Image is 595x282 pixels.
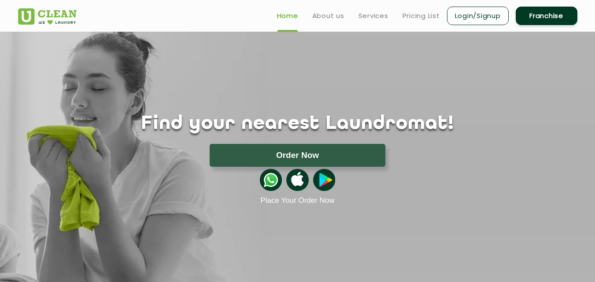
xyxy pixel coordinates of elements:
a: Place Your Order Now [260,196,334,205]
a: Pricing List [403,11,440,21]
a: Login/Signup [447,7,509,25]
a: Franchise [516,7,577,25]
img: UClean Laundry and Dry Cleaning [18,8,77,25]
a: Services [358,11,388,21]
img: playstoreicon.png [313,169,335,191]
a: About us [312,11,344,21]
button: Order Now [210,144,385,167]
img: apple-icon.png [286,169,308,191]
img: whatsappicon.png [260,169,282,191]
a: Home [277,11,298,21]
h1: Find your nearest Laundromat! [11,113,584,135]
